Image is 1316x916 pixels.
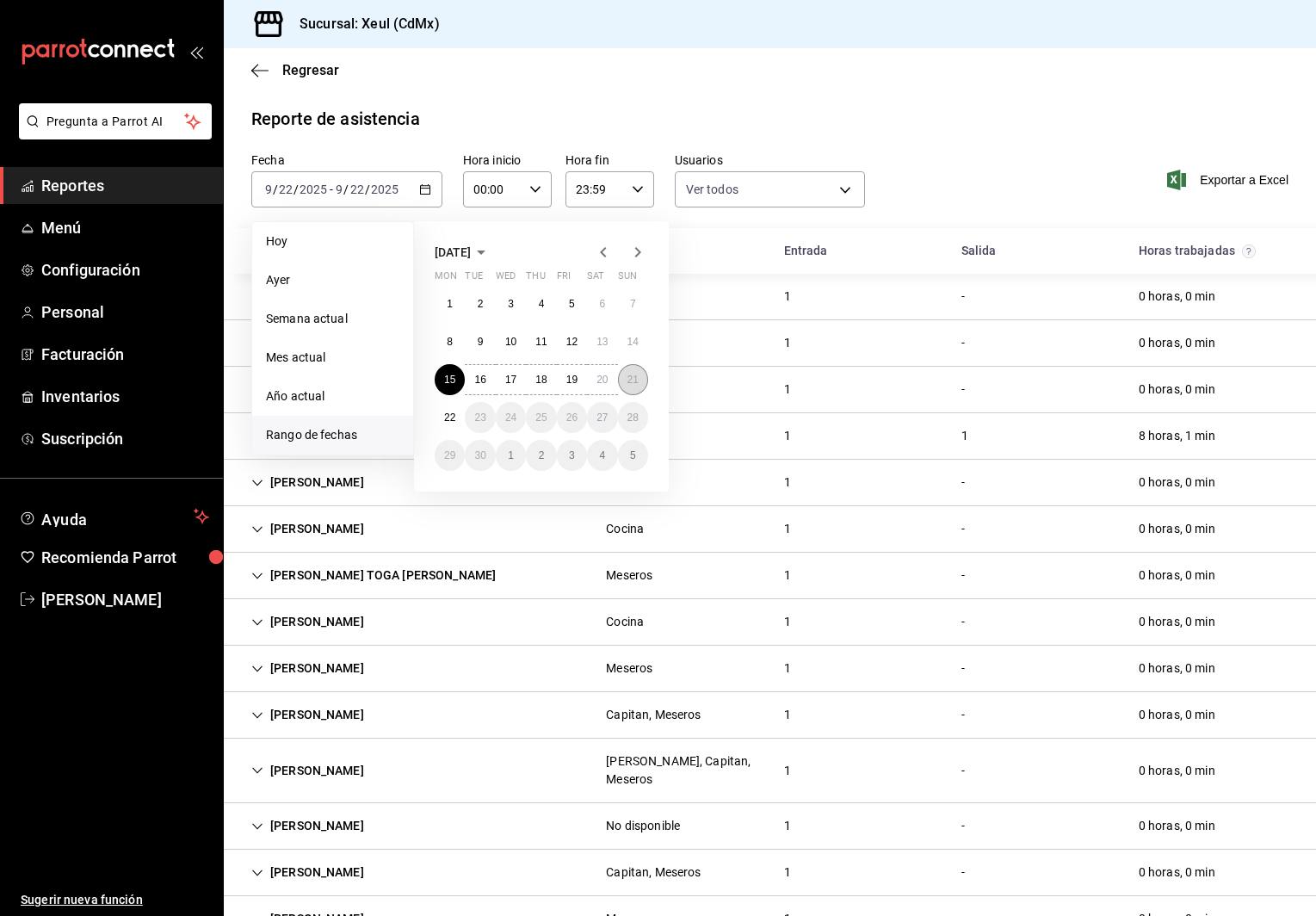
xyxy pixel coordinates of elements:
button: September 12, 2025 [557,326,587,357]
button: September 18, 2025 [526,364,556,395]
div: Capitan, Meseros [606,863,701,882]
div: Cell [592,560,666,591]
label: Hora inicio [463,154,552,166]
label: Hora fin [565,154,654,166]
button: September 10, 2025 [496,326,526,357]
div: Cell [770,420,805,452]
abbr: October 2, 2025 [539,449,545,461]
span: - [330,183,333,196]
div: Cocina [606,520,644,538]
div: Cell [238,857,378,888]
abbr: September 17, 2025 [505,374,516,386]
abbr: September 24, 2025 [505,412,516,424]
button: September 6, 2025 [587,288,617,319]
span: Menú [41,216,209,239]
div: Row [224,553,1316,599]
div: Cell [770,810,805,842]
span: Personal [41,300,209,324]
div: Cell [1125,810,1229,842]
div: Cell [770,467,805,498]
button: September 8, 2025 [435,326,465,357]
div: Row [224,646,1316,692]
div: Cell [238,420,378,452]
abbr: Sunday [618,270,637,288]
abbr: September 18, 2025 [535,374,547,386]
abbr: September 1, 2025 [447,298,453,310]
div: Row [224,274,1316,320]
button: September 11, 2025 [526,326,556,357]
span: Ver todos [686,181,738,198]
button: [DATE] [435,242,491,263]
div: Reporte de asistencia [251,106,420,132]
span: Ayer [266,271,399,289]
div: Cell [948,606,979,638]
div: Cell [948,374,979,405]
button: September 5, 2025 [557,288,587,319]
abbr: September 19, 2025 [566,374,578,386]
div: Cell [770,755,805,787]
button: Exportar a Excel [1171,170,1288,190]
button: Regresar [251,62,339,78]
span: / [293,183,299,196]
div: Row [224,413,1316,460]
abbr: October 4, 2025 [599,449,605,461]
button: September 30, 2025 [465,440,495,471]
abbr: September 23, 2025 [474,412,485,424]
span: Año actual [266,387,399,405]
div: Cell [1125,327,1229,359]
div: Meseros [606,566,652,585]
div: HeadCell [948,235,1125,267]
input: -- [264,183,273,196]
div: Cell [948,653,979,684]
span: Hoy [266,232,399,251]
button: September 23, 2025 [465,402,495,433]
button: September 22, 2025 [435,402,465,433]
button: Pregunta a Parrot AI [19,103,212,139]
span: Ayuda [41,506,187,527]
abbr: September 10, 2025 [505,336,516,348]
button: September 26, 2025 [557,402,587,433]
span: Recomienda Parrot [41,546,209,569]
span: Reportes [41,174,209,197]
button: September 21, 2025 [618,364,648,395]
button: September 15, 2025 [435,364,465,395]
input: -- [335,183,343,196]
div: Cell [948,560,979,591]
abbr: Tuesday [465,270,482,288]
abbr: September 21, 2025 [627,374,639,386]
div: Cell [238,755,378,787]
button: September 7, 2025 [618,288,648,319]
div: Cell [1125,699,1229,731]
div: Row [224,460,1316,506]
div: Cell [1125,467,1229,498]
span: Sugerir nueva función [21,891,209,909]
button: September 29, 2025 [435,440,465,471]
div: Cell [770,560,805,591]
div: Cell [948,420,982,452]
button: September 13, 2025 [587,326,617,357]
abbr: September 28, 2025 [627,412,639,424]
button: September 2, 2025 [465,288,495,319]
div: Row [224,320,1316,367]
div: Cell [770,513,805,545]
div: Cell [1125,513,1229,545]
abbr: September 20, 2025 [596,374,608,386]
div: Cell [770,374,805,405]
div: Cell [592,810,694,842]
button: September 24, 2025 [496,402,526,433]
abbr: September 29, 2025 [444,449,455,461]
div: Cell [592,653,666,684]
button: September 20, 2025 [587,364,617,395]
abbr: September 5, 2025 [569,298,575,310]
abbr: Monday [435,270,457,288]
div: Cell [592,513,658,545]
abbr: October 5, 2025 [630,449,636,461]
abbr: October 1, 2025 [508,449,514,461]
a: Pregunta a Parrot AI [12,125,212,143]
span: / [273,183,278,196]
button: September 17, 2025 [496,364,526,395]
h3: Sucursal: Xeul (CdMx) [286,14,440,34]
div: Cell [238,281,378,313]
abbr: September 2, 2025 [478,298,484,310]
